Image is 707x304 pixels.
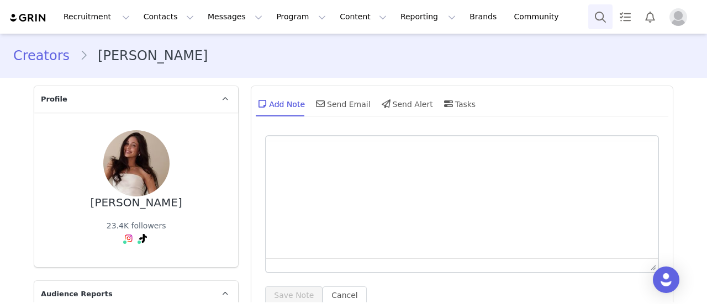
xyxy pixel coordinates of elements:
[201,4,269,29] button: Messages
[323,286,366,304] button: Cancel
[91,196,182,209] div: [PERSON_NAME]
[270,4,333,29] button: Program
[669,8,687,26] img: placeholder-profile.jpg
[107,220,166,232] div: 23.4K followers
[13,46,80,66] a: Creators
[41,94,67,105] span: Profile
[333,4,393,29] button: Content
[314,90,371,117] div: Send Email
[638,4,662,29] button: Notifications
[379,90,433,117] div: Send Alert
[613,4,637,29] a: Tasks
[463,4,506,29] a: Brands
[394,4,462,29] button: Reporting
[442,90,476,117] div: Tasks
[508,4,571,29] a: Community
[41,289,113,300] span: Audience Reports
[588,4,613,29] button: Search
[256,90,305,117] div: Add Note
[124,234,133,243] img: instagram.svg
[137,4,201,29] button: Contacts
[265,286,323,304] button: Save Note
[266,141,658,258] iframe: Rich Text Area
[57,4,136,29] button: Recruitment
[646,259,658,272] div: Press the Up and Down arrow keys to resize the editor.
[9,13,48,23] img: grin logo
[663,8,698,26] button: Profile
[653,266,679,293] div: Open Intercom Messenger
[103,130,170,196] img: 7e96aec9-b8d9-44d8-bb16-8e5296401432.jpg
